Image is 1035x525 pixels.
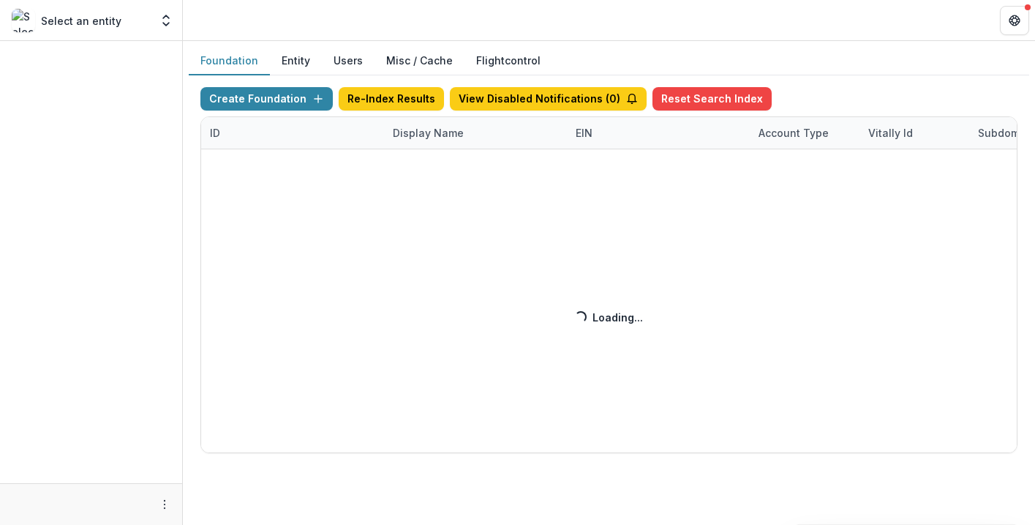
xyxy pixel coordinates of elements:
button: Misc / Cache [375,47,464,75]
button: More [156,496,173,513]
p: Select an entity [41,13,121,29]
a: Flightcontrol [476,53,541,68]
button: Open entity switcher [156,6,176,35]
img: Select an entity [12,9,35,32]
button: Get Help [1000,6,1029,35]
button: Entity [270,47,322,75]
button: Users [322,47,375,75]
button: Foundation [189,47,270,75]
